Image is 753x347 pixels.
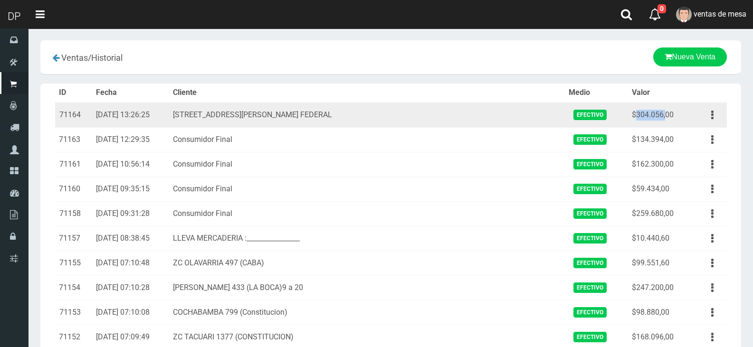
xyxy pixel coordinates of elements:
[573,159,607,169] span: Efectivo
[628,84,690,103] th: Valor
[573,307,607,317] span: Efectivo
[628,177,690,201] td: $59.434,00
[92,251,169,275] td: [DATE] 07:10:48
[169,226,565,251] td: LLEVA MERCADERIA :________________
[573,332,607,342] span: Efectivo
[658,4,666,13] span: 0
[92,300,169,325] td: [DATE] 07:10:08
[628,226,690,251] td: $10.440,60
[573,282,607,292] span: Efectivo
[628,300,690,325] td: $98.880,00
[55,226,92,251] td: 71157
[92,201,169,226] td: [DATE] 09:31:28
[573,258,607,268] span: Efectivo
[169,201,565,226] td: Consumidor Final
[169,275,565,300] td: [PERSON_NAME] 433 (LA BOCA)9 a 20
[565,84,629,103] th: Medio
[92,127,169,152] td: [DATE] 12:29:35
[676,7,692,22] img: User Image
[573,233,607,243] span: Efectivo
[628,275,690,300] td: $247.200,00
[61,53,88,63] span: Ventas
[92,103,169,128] td: [DATE] 13:26:25
[91,53,123,63] span: Historial
[573,134,607,144] span: Efectivo
[169,152,565,177] td: Consumidor Final
[55,177,92,201] td: 71160
[573,110,607,120] span: Efectivo
[92,84,169,103] th: Fecha
[55,201,92,226] td: 71158
[48,47,276,67] div: /
[169,177,565,201] td: Consumidor Final
[169,103,565,128] td: [STREET_ADDRESS][PERSON_NAME] FEDERAL
[92,275,169,300] td: [DATE] 07:10:28
[92,177,169,201] td: [DATE] 09:35:15
[55,300,92,325] td: 71153
[573,208,607,218] span: Efectivo
[628,127,690,152] td: $134.394,00
[55,275,92,300] td: 71154
[573,184,607,194] span: Efectivo
[169,300,565,325] td: COCHABAMBA 799 (Constitucion)
[694,9,746,19] span: ventas de mesa
[169,251,565,275] td: ZC OLAVARRIA 497 (CABA)
[55,251,92,275] td: 71155
[628,251,690,275] td: $99.551,60
[55,127,92,152] td: 71163
[169,127,565,152] td: Consumidor Final
[92,152,169,177] td: [DATE] 10:56:14
[653,47,727,66] a: Nueva Venta
[628,103,690,128] td: $304.056,00
[55,84,92,103] th: ID
[92,226,169,251] td: [DATE] 08:38:45
[55,103,92,128] td: 71164
[55,152,92,177] td: 71161
[628,201,690,226] td: $259.680,00
[169,84,565,103] th: Cliente
[628,152,690,177] td: $162.300,00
